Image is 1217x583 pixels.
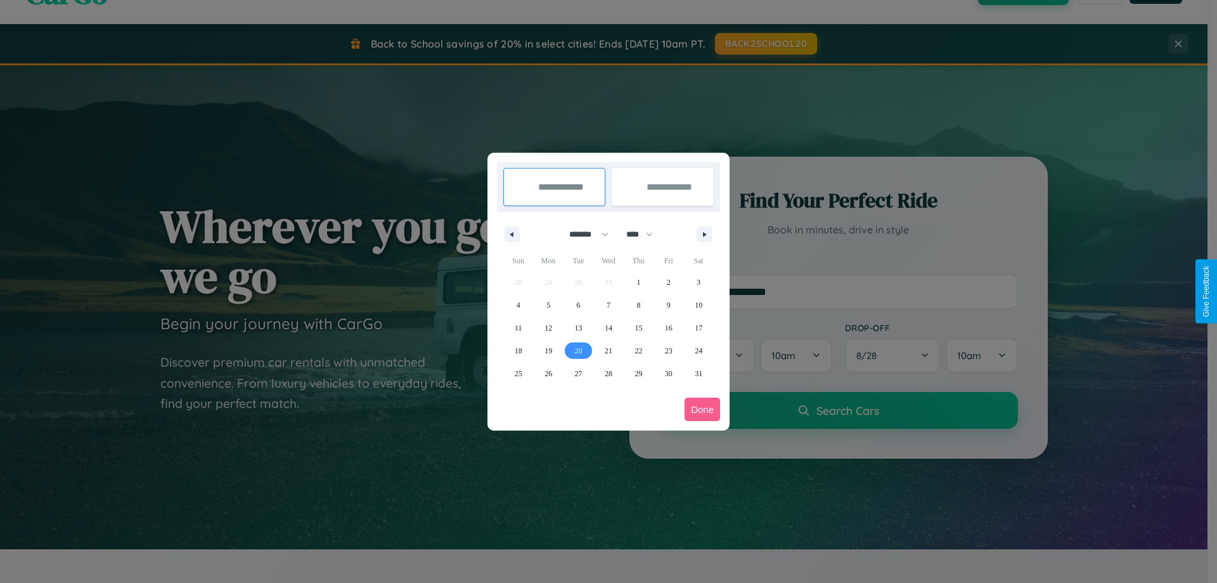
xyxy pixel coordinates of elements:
[636,271,640,294] span: 1
[605,317,612,339] span: 14
[593,294,623,317] button: 7
[685,398,720,421] button: Done
[636,294,640,317] span: 8
[684,339,714,362] button: 24
[546,294,550,317] span: 5
[1202,266,1211,317] div: Give Feedback
[624,339,654,362] button: 22
[593,251,623,271] span: Wed
[515,362,522,385] span: 25
[533,362,563,385] button: 26
[503,362,533,385] button: 25
[533,294,563,317] button: 5
[654,339,683,362] button: 23
[667,271,671,294] span: 2
[503,251,533,271] span: Sun
[654,362,683,385] button: 30
[563,339,593,362] button: 20
[695,317,702,339] span: 17
[684,362,714,385] button: 31
[624,294,654,317] button: 8
[624,271,654,294] button: 1
[575,317,583,339] span: 13
[697,271,700,294] span: 3
[544,339,552,362] span: 19
[544,317,552,339] span: 12
[684,317,714,339] button: 17
[607,294,610,317] span: 7
[624,251,654,271] span: Thu
[503,294,533,317] button: 4
[563,251,593,271] span: Tue
[684,251,714,271] span: Sat
[563,294,593,317] button: 6
[605,339,612,362] span: 21
[665,317,673,339] span: 16
[634,362,642,385] span: 29
[563,317,593,339] button: 13
[654,251,683,271] span: Fri
[684,271,714,294] button: 3
[654,317,683,339] button: 16
[684,294,714,317] button: 10
[575,339,583,362] span: 20
[533,339,563,362] button: 19
[593,339,623,362] button: 21
[517,294,520,317] span: 4
[624,362,654,385] button: 29
[695,362,702,385] span: 31
[654,271,683,294] button: 2
[605,362,612,385] span: 28
[577,294,581,317] span: 6
[654,294,683,317] button: 9
[665,362,673,385] span: 30
[593,317,623,339] button: 14
[634,339,642,362] span: 22
[533,251,563,271] span: Mon
[563,362,593,385] button: 27
[667,294,671,317] span: 9
[515,339,522,362] span: 18
[575,362,583,385] span: 27
[515,317,522,339] span: 11
[624,317,654,339] button: 15
[593,362,623,385] button: 28
[503,339,533,362] button: 18
[665,339,673,362] span: 23
[503,317,533,339] button: 11
[634,317,642,339] span: 15
[695,294,702,317] span: 10
[695,339,702,362] span: 24
[533,317,563,339] button: 12
[544,362,552,385] span: 26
